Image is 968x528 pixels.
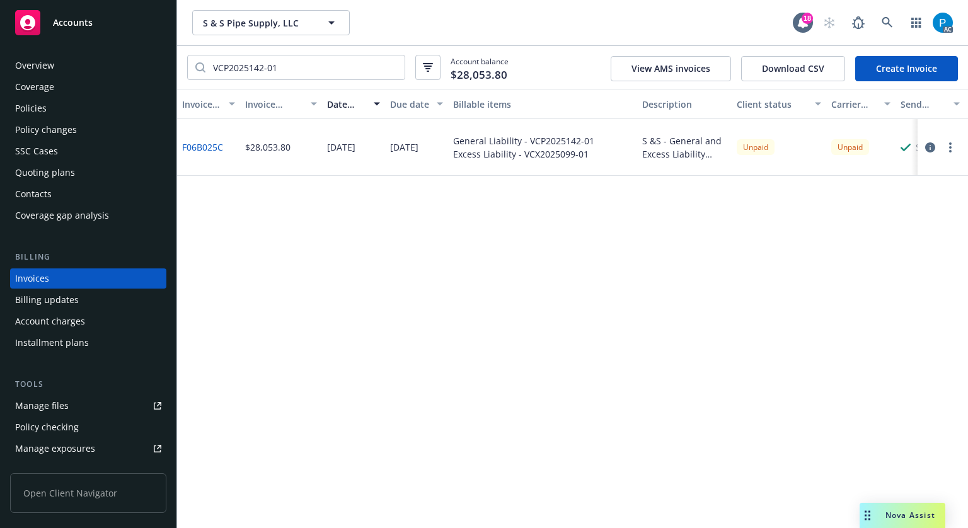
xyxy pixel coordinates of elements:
[10,98,166,118] a: Policies
[10,290,166,310] a: Billing updates
[448,89,637,119] button: Billable items
[15,290,79,310] div: Billing updates
[831,98,877,111] div: Carrier status
[390,141,418,154] div: [DATE]
[453,147,594,161] div: Excess Liability - VCX2025099-01
[203,16,312,30] span: S & S Pipe Supply, LLC
[15,333,89,353] div: Installment plans
[10,141,166,161] a: SSC Cases
[327,141,355,154] div: [DATE]
[860,503,945,528] button: Nova Assist
[817,10,842,35] a: Start snowing
[15,311,85,331] div: Account charges
[642,98,727,111] div: Description
[240,89,322,119] button: Invoice amount
[15,184,52,204] div: Contacts
[860,503,875,528] div: Drag to move
[15,98,47,118] div: Policies
[245,141,291,154] div: $28,053.80
[15,268,49,289] div: Invoices
[10,205,166,226] a: Coverage gap analysis
[933,13,953,33] img: photo
[901,98,946,111] div: Send result
[642,134,727,161] div: S &S - General and Excess Liability BINDING EFF [DATE]
[10,120,166,140] a: Policy changes
[732,89,826,119] button: Client status
[192,10,350,35] button: S & S Pipe Supply, LLC
[10,396,166,416] a: Manage files
[15,163,75,183] div: Quoting plans
[453,134,594,147] div: General Liability - VCP2025142-01
[15,439,95,459] div: Manage exposures
[10,163,166,183] a: Quoting plans
[611,56,731,81] button: View AMS invoices
[10,77,166,97] a: Coverage
[327,98,366,111] div: Date issued
[15,205,109,226] div: Coverage gap analysis
[831,139,869,155] div: Unpaid
[322,89,385,119] button: Date issued
[15,417,79,437] div: Policy checking
[15,141,58,161] div: SSC Cases
[826,89,896,119] button: Carrier status
[10,333,166,353] a: Installment plans
[10,378,166,391] div: Tools
[177,89,240,119] button: Invoice ID
[741,56,845,81] button: Download CSV
[451,67,507,83] span: $28,053.80
[637,89,732,119] button: Description
[15,55,54,76] div: Overview
[10,251,166,263] div: Billing
[453,98,632,111] div: Billable items
[195,62,205,72] svg: Search
[10,184,166,204] a: Contacts
[10,5,166,40] a: Accounts
[846,10,871,35] a: Report a Bug
[205,55,405,79] input: Filter by keyword...
[896,89,965,119] button: Send result
[245,98,303,111] div: Invoice amount
[802,13,813,24] div: 18
[10,473,166,513] span: Open Client Navigator
[53,18,93,28] span: Accounts
[855,56,958,81] a: Create Invoice
[10,268,166,289] a: Invoices
[451,56,509,79] span: Account balance
[885,510,935,520] span: Nova Assist
[390,98,429,111] div: Due date
[15,460,98,480] div: Manage certificates
[182,98,221,111] div: Invoice ID
[10,55,166,76] a: Overview
[15,396,69,416] div: Manage files
[182,141,223,154] a: F06B025C
[10,460,166,480] a: Manage certificates
[10,417,166,437] a: Policy checking
[15,120,77,140] div: Policy changes
[10,311,166,331] a: Account charges
[10,439,166,459] a: Manage exposures
[385,89,448,119] button: Due date
[737,139,775,155] div: Unpaid
[15,77,54,97] div: Coverage
[737,98,807,111] div: Client status
[904,10,929,35] a: Switch app
[875,10,900,35] a: Search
